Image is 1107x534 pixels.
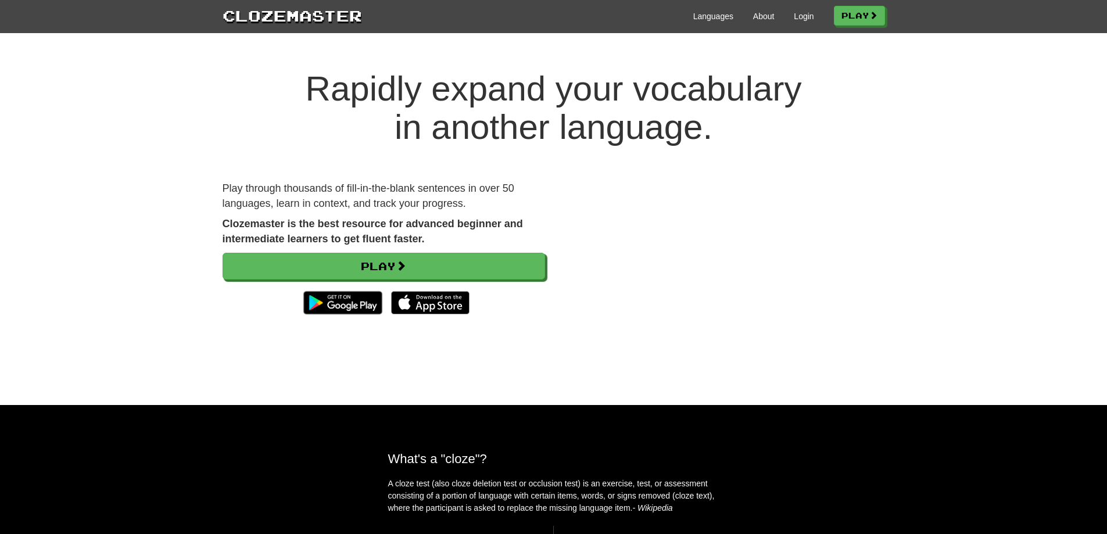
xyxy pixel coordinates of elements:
a: Play [223,253,545,279]
em: - Wikipedia [633,503,673,513]
p: Play through thousands of fill-in-the-blank sentences in over 50 languages, learn in context, and... [223,181,545,211]
img: Get it on Google Play [298,285,388,320]
img: Download_on_the_App_Store_Badge_US-UK_135x40-25178aeef6eb6b83b96f5f2d004eda3bffbb37122de64afbaef7... [391,291,470,314]
strong: Clozemaster is the best resource for advanced beginner and intermediate learners to get fluent fa... [223,218,523,245]
a: Play [834,6,885,26]
h2: What's a "cloze"? [388,451,719,466]
a: Languages [693,10,733,22]
a: Clozemaster [223,5,362,26]
a: About [753,10,775,22]
a: Login [794,10,814,22]
p: A cloze test (also cloze deletion test or occlusion test) is an exercise, test, or assessment con... [388,478,719,514]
